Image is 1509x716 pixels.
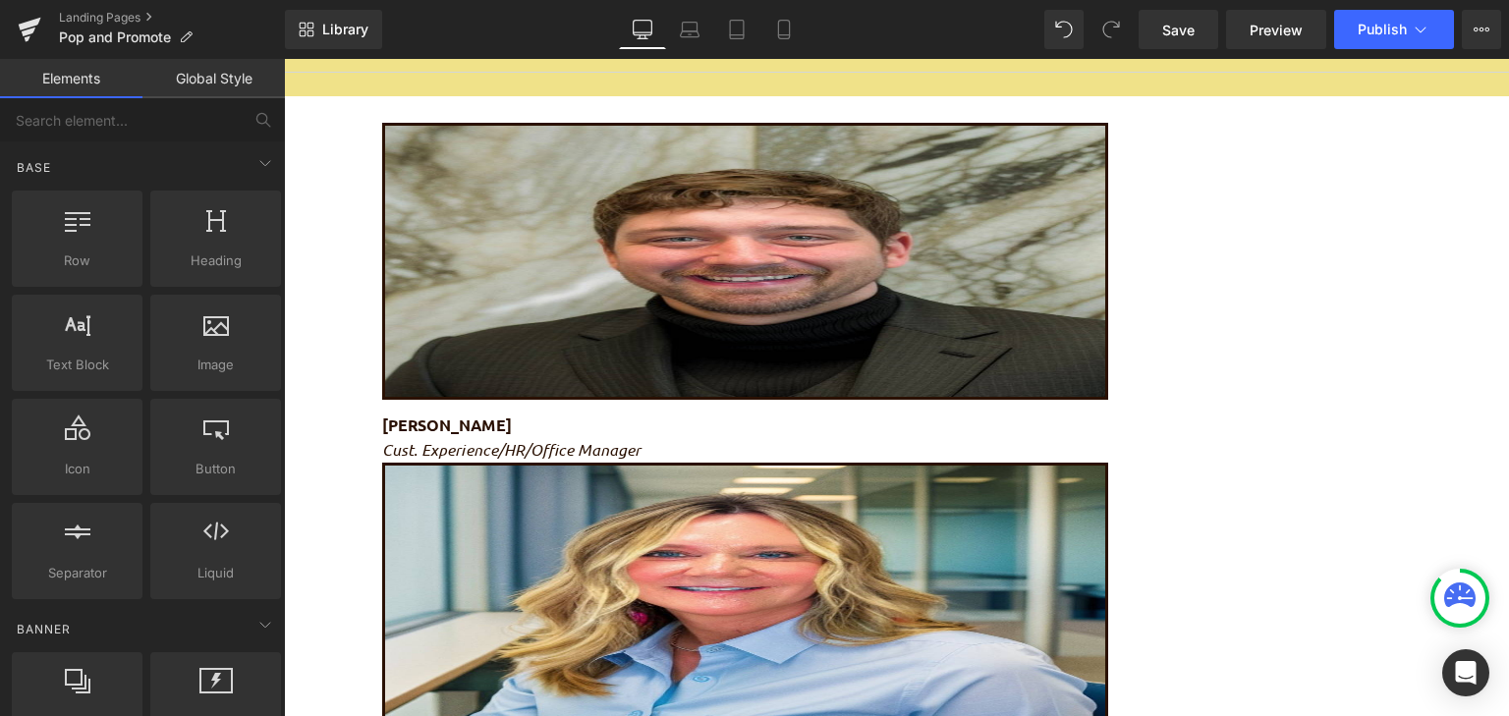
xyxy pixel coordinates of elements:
[619,10,666,49] a: Desktop
[1091,10,1131,49] button: Redo
[285,10,382,49] a: New Library
[322,21,368,38] span: Library
[98,356,228,376] strong: [PERSON_NAME]
[1442,649,1489,696] div: Open Intercom Messenger
[1358,22,1407,37] span: Publish
[156,355,275,375] span: Image
[760,10,808,49] a: Mobile
[156,250,275,271] span: Heading
[713,10,760,49] a: Tablet
[15,620,73,638] span: Banner
[1334,10,1454,49] button: Publish
[1162,20,1195,40] span: Save
[98,380,357,401] i: Cust. Experience/HR/Office Manager
[1250,20,1303,40] span: Preview
[18,563,137,583] span: Separator
[15,158,53,177] span: Base
[666,10,713,49] a: Laptop
[1226,10,1326,49] a: Preview
[59,29,171,45] span: Pop and Promote
[59,10,285,26] a: Landing Pages
[156,459,275,479] span: Button
[142,59,285,98] a: Global Style
[18,459,137,479] span: Icon
[18,250,137,271] span: Row
[156,563,275,583] span: Liquid
[1044,10,1084,49] button: Undo
[1462,10,1501,49] button: More
[18,355,137,375] span: Text Block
